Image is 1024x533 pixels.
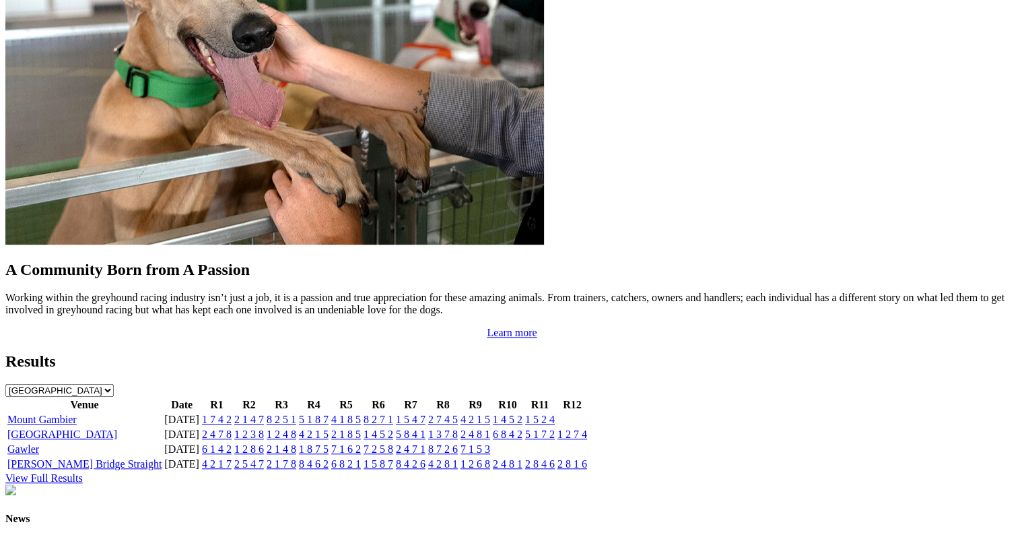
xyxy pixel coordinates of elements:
a: 5 8 4 1 [396,429,425,440]
h4: News [5,513,1019,525]
th: R10 [492,398,523,412]
a: 1 2 8 6 [234,443,264,455]
a: 4 1 8 5 [331,414,361,425]
a: 1 4 5 2 [493,414,522,425]
a: 8 4 6 2 [299,458,329,470]
a: View Full Results [5,472,83,484]
a: 1 5 8 7 [364,458,393,470]
td: [DATE] [164,413,200,427]
a: 1 3 7 8 [428,429,458,440]
a: 1 5 2 4 [525,414,555,425]
a: 2 4 8 1 [493,458,522,470]
a: 2 1 7 8 [267,458,296,470]
h2: A Community Born from A Passion [5,261,1019,279]
td: [DATE] [164,443,200,456]
th: R6 [363,398,394,412]
a: 4 2 8 1 [428,458,458,470]
a: 2 1 4 7 [234,414,264,425]
th: R1 [201,398,232,412]
a: 2 1 4 8 [267,443,296,455]
a: 6 1 4 2 [202,443,232,455]
th: R7 [395,398,426,412]
th: R11 [524,398,555,412]
a: 8 2 7 1 [364,414,393,425]
a: 1 7 4 2 [202,414,232,425]
a: 1 5 4 7 [396,414,425,425]
th: R5 [331,398,362,412]
a: 2 8 1 6 [557,458,587,470]
a: 1 4 5 2 [364,429,393,440]
a: 5 1 7 2 [525,429,555,440]
a: 6 8 2 1 [331,458,361,470]
th: R8 [428,398,458,412]
a: 2 1 8 5 [331,429,361,440]
th: R4 [298,398,329,412]
a: 1 8 7 5 [299,443,329,455]
a: 2 4 7 8 [202,429,232,440]
a: 1 2 6 8 [460,458,490,470]
td: [DATE] [164,458,200,471]
a: 2 4 8 1 [460,429,490,440]
th: Venue [7,398,162,412]
img: chasers_homepage.jpg [5,484,16,495]
th: R3 [266,398,297,412]
a: 4 2 1 5 [460,414,490,425]
th: R9 [460,398,491,412]
a: 1 2 4 8 [267,429,296,440]
a: 6 8 4 2 [493,429,522,440]
th: R2 [234,398,265,412]
a: 7 1 6 2 [331,443,361,455]
a: [GEOGRAPHIC_DATA] [7,429,117,440]
a: [PERSON_NAME] Bridge Straight [7,458,162,470]
a: 2 5 4 7 [234,458,264,470]
a: 2 8 4 6 [525,458,555,470]
a: Mount Gambier [7,414,77,425]
p: Working within the greyhound racing industry isn’t just a job, it is a passion and true appreciat... [5,292,1019,316]
a: 1 2 3 8 [234,429,264,440]
a: 7 1 5 3 [460,443,490,455]
th: R12 [557,398,588,412]
a: 2 4 7 1 [396,443,425,455]
h2: Results [5,352,1019,371]
a: 8 2 5 1 [267,414,296,425]
a: 8 7 2 6 [428,443,458,455]
a: 4 2 1 5 [299,429,329,440]
a: 7 2 5 8 [364,443,393,455]
a: 1 2 7 4 [557,429,587,440]
td: [DATE] [164,428,200,441]
a: 4 2 1 7 [202,458,232,470]
a: Learn more [487,327,537,338]
a: Gawler [7,443,39,455]
th: Date [164,398,200,412]
a: 5 1 8 7 [299,414,329,425]
a: 2 7 4 5 [428,414,458,425]
a: 8 4 2 6 [396,458,425,470]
